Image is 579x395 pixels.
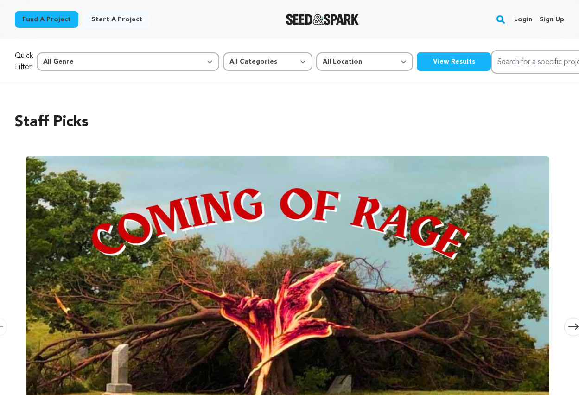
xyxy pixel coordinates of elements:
[417,52,491,71] button: View Results
[15,51,33,73] p: Quick Filter
[84,11,150,28] a: Start a project
[540,12,564,27] a: Sign up
[286,14,359,25] img: Seed&Spark Logo Dark Mode
[15,11,78,28] a: Fund a project
[514,12,532,27] a: Login
[15,111,564,134] h2: Staff Picks
[286,14,359,25] a: Seed&Spark Homepage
